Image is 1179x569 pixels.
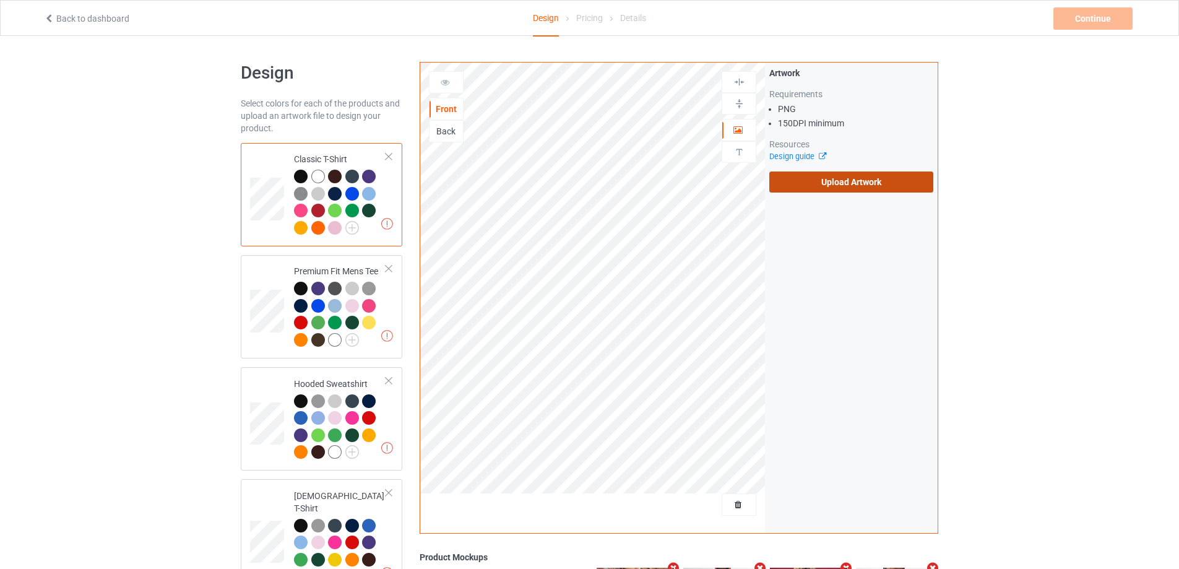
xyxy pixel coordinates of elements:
[381,330,393,342] img: exclamation icon
[362,282,376,295] img: heather_texture.png
[733,76,745,88] img: svg%3E%0A
[44,14,129,24] a: Back to dashboard
[576,1,603,35] div: Pricing
[241,367,402,471] div: Hooded Sweatshirt
[733,146,745,158] img: svg%3E%0A
[733,98,745,110] img: svg%3E%0A
[381,442,393,454] img: exclamation icon
[345,445,359,459] img: svg+xml;base64,PD94bWwgdmVyc2lvbj0iMS4wIiBlbmNvZGluZz0iVVRGLTgiPz4KPHN2ZyB3aWR0aD0iMjJweCIgaGVpZ2...
[430,125,463,137] div: Back
[241,62,402,84] h1: Design
[381,218,393,230] img: exclamation icon
[620,1,646,35] div: Details
[769,138,933,150] div: Resources
[769,88,933,100] div: Requirements
[345,333,359,347] img: svg+xml;base64,PD94bWwgdmVyc2lvbj0iMS4wIiBlbmNvZGluZz0iVVRGLTgiPz4KPHN2ZyB3aWR0aD0iMjJweCIgaGVpZ2...
[294,153,386,233] div: Classic T-Shirt
[420,551,938,563] div: Product Mockups
[241,143,402,246] div: Classic T-Shirt
[294,378,386,458] div: Hooded Sweatshirt
[769,172,933,193] label: Upload Artwork
[294,265,386,345] div: Premium Fit Mens Tee
[241,97,402,134] div: Select colors for each of the products and upload an artwork file to design your product.
[345,221,359,235] img: svg+xml;base64,PD94bWwgdmVyc2lvbj0iMS4wIiBlbmNvZGluZz0iVVRGLTgiPz4KPHN2ZyB3aWR0aD0iMjJweCIgaGVpZ2...
[241,255,402,358] div: Premium Fit Mens Tee
[769,67,933,79] div: Artwork
[294,187,308,201] img: heather_texture.png
[533,1,559,37] div: Design
[778,117,933,129] li: 150 DPI minimum
[430,103,463,115] div: Front
[769,152,826,161] a: Design guide
[778,103,933,115] li: PNG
